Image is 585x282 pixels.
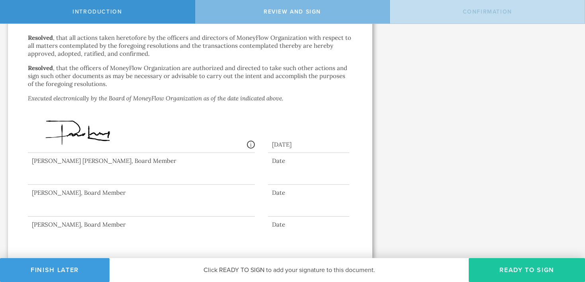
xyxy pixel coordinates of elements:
strong: Resolved [28,64,53,72]
div: Click READY TO SIGN to add your signature to this document. [110,258,469,282]
img: 5NK06cAAAAGSURBVAMAkliyDvLP3HQAAAAASUVORK5CYII= [32,113,185,155]
span: Introduction [72,8,122,15]
div: [PERSON_NAME], Board Member [28,221,255,229]
p: , that the officers of MoneyFlow Organization are authorized and directed to take such other acti... [28,64,352,88]
span: Confirmation [463,8,512,15]
p: , that all actions taken heretofore by the officers and directors of MoneyFlow Organization with ... [28,34,352,58]
span: Review and Sign [264,8,321,15]
div: Date [268,221,349,229]
strong: Resolved [28,34,53,41]
em: Executed electronically by the Board of MoneyFlow Organization as of the date indicated above. [28,94,283,102]
button: Ready to Sign [469,258,585,282]
div: [DATE] [268,133,349,153]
